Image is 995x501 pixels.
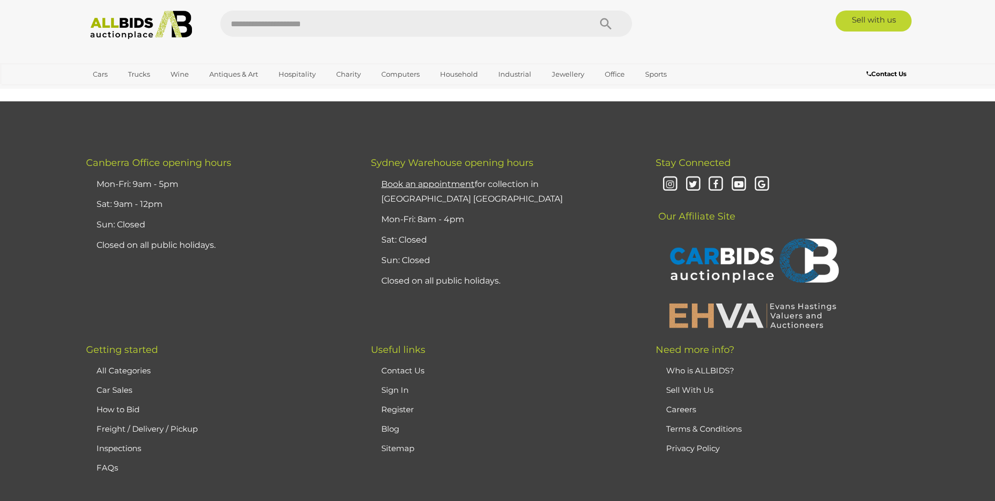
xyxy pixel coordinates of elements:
li: Mon-Fri: 9am - 5pm [94,174,345,195]
i: Twitter [684,175,702,194]
a: FAQs [97,463,118,473]
span: Getting started [86,344,158,356]
a: Terms & Conditions [666,424,742,434]
a: Industrial [491,66,538,83]
a: Contact Us [866,68,909,80]
b: Contact Us [866,70,906,78]
span: Canberra Office opening hours [86,157,231,169]
span: Need more info? [656,344,734,356]
li: Closed on all public holidays. [379,271,629,291]
span: Useful links [371,344,425,356]
span: Stay Connected [656,157,731,169]
a: Contact Us [381,366,424,375]
li: Closed on all public holidays. [94,235,345,256]
a: Trucks [121,66,157,83]
a: Sign In [381,385,409,395]
a: All Categories [97,366,151,375]
img: EHVA | Evans Hastings Valuers and Auctioneers [664,301,842,329]
a: Careers [666,404,696,414]
a: Charity [329,66,368,83]
a: Antiques & Art [202,66,265,83]
a: Cars [86,66,114,83]
a: Computers [375,66,426,83]
a: Sell with us [836,11,912,32]
a: Who is ALLBIDS? [666,366,734,375]
a: Inspections [97,443,141,453]
li: Sat: 9am - 12pm [94,194,345,215]
span: Our Affiliate Site [656,195,735,222]
li: Sun: Closed [379,250,629,271]
a: Register [381,404,414,414]
a: Wine [164,66,196,83]
a: Privacy Policy [666,443,720,453]
img: Allbids.com.au [84,11,198,39]
button: Search [580,11,632,37]
a: Book an appointmentfor collection in [GEOGRAPHIC_DATA] [GEOGRAPHIC_DATA] [381,179,563,204]
i: Instagram [661,175,679,194]
i: Google [753,175,771,194]
a: How to Bid [97,404,140,414]
i: Youtube [730,175,748,194]
li: Sat: Closed [379,230,629,250]
a: Office [598,66,632,83]
a: Blog [381,424,399,434]
a: Household [433,66,485,83]
a: Hospitality [272,66,323,83]
a: Sell With Us [666,385,713,395]
a: Car Sales [97,385,132,395]
a: [GEOGRAPHIC_DATA] [86,83,174,100]
li: Mon-Fri: 8am - 4pm [379,210,629,230]
li: Sun: Closed [94,215,345,235]
u: Book an appointment [381,179,475,189]
a: Freight / Delivery / Pickup [97,424,198,434]
i: Facebook [707,175,725,194]
a: Jewellery [545,66,591,83]
img: CARBIDS Auctionplace [664,227,842,297]
a: Sitemap [381,443,414,453]
a: Sports [638,66,673,83]
span: Sydney Warehouse opening hours [371,157,533,169]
